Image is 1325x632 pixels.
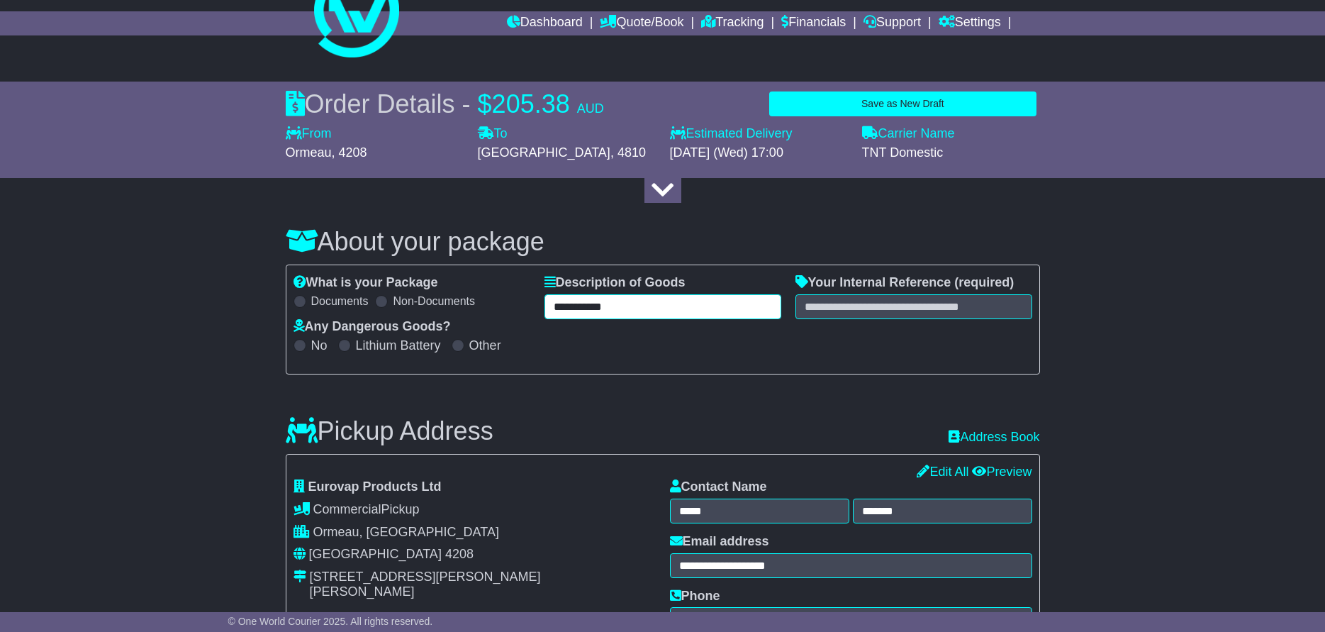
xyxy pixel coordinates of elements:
[862,126,955,142] label: Carrier Name
[670,479,767,495] label: Contact Name
[293,502,656,518] div: Pickup
[356,338,441,354] label: Lithium Battery
[781,11,846,35] a: Financials
[478,126,508,142] label: To
[445,547,474,561] span: 4208
[309,547,442,561] span: [GEOGRAPHIC_DATA]
[863,11,921,35] a: Support
[286,417,493,445] h3: Pickup Address
[670,126,848,142] label: Estimated Delivery
[670,534,769,550] label: Email address
[917,465,968,479] a: Edit All
[492,89,570,118] span: 205.38
[332,145,367,160] span: , 4208
[286,145,332,160] span: Ormeau
[286,126,332,142] label: From
[949,430,1039,445] a: Address Book
[313,502,381,516] span: Commercial
[769,92,1036,116] button: Save as New Draft
[972,465,1032,479] a: Preview
[670,145,848,161] div: [DATE] (Wed) 17:00
[293,275,438,291] label: What is your Package
[795,275,1014,291] label: Your Internal Reference (required)
[286,89,604,119] div: Order Details -
[313,525,499,539] span: Ormeau, [GEOGRAPHIC_DATA]
[939,11,1001,35] a: Settings
[478,89,492,118] span: $
[507,11,583,35] a: Dashboard
[469,338,501,354] label: Other
[577,101,604,116] span: AUD
[310,570,541,585] div: [STREET_ADDRESS][PERSON_NAME]
[701,11,764,35] a: Tracking
[600,11,683,35] a: Quote/Book
[311,338,328,354] label: No
[393,294,475,308] label: Non-Documents
[610,145,646,160] span: , 4810
[670,589,720,604] label: Phone
[293,319,451,335] label: Any Dangerous Goods?
[228,616,433,627] span: © One World Courier 2025. All rights reserved.
[286,228,1040,256] h3: About your package
[311,294,369,308] label: Documents
[862,145,1040,161] div: TNT Domestic
[308,479,442,494] span: Eurovap Products Ltd
[310,584,541,600] div: [PERSON_NAME]
[478,145,610,160] span: [GEOGRAPHIC_DATA]
[544,275,686,291] label: Description of Goods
